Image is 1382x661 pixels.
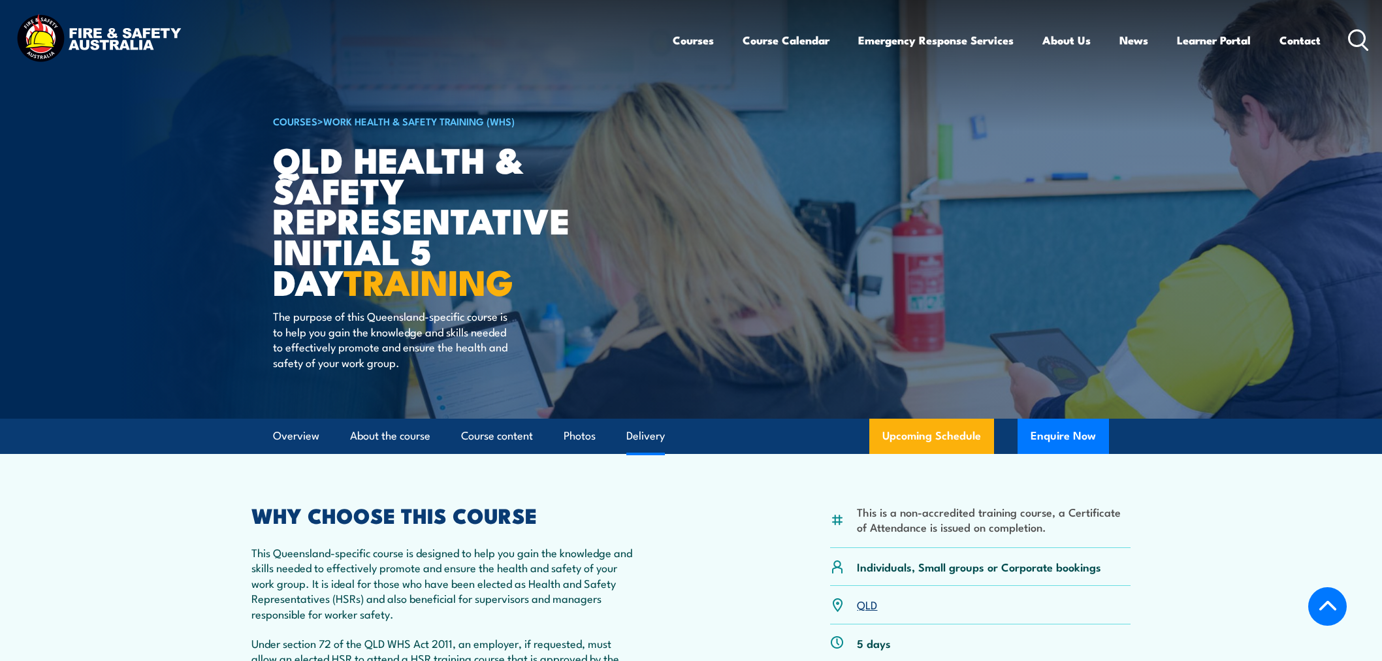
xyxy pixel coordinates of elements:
[1042,23,1091,57] a: About Us
[273,419,319,453] a: Overview
[273,144,596,297] h1: QLD Health & Safety Representative Initial 5 Day
[858,23,1014,57] a: Emergency Response Services
[564,419,596,453] a: Photos
[461,419,533,453] a: Course content
[273,113,596,129] h6: >
[1177,23,1251,57] a: Learner Portal
[869,419,994,454] a: Upcoming Schedule
[673,23,714,57] a: Courses
[251,506,633,524] h2: WHY CHOOSE THIS COURSE
[323,114,515,128] a: Work Health & Safety Training (WHS)
[857,596,877,612] a: QLD
[1018,419,1109,454] button: Enquire Now
[626,419,665,453] a: Delivery
[1279,23,1321,57] a: Contact
[857,636,891,651] p: 5 days
[344,253,513,308] strong: TRAINING
[251,545,633,621] p: This Queensland-specific course is designed to help you gain the knowledge and skills needed to e...
[857,559,1101,574] p: Individuals, Small groups or Corporate bookings
[273,114,317,128] a: COURSES
[273,308,511,370] p: The purpose of this Queensland-specific course is to help you gain the knowledge and skills neede...
[1119,23,1148,57] a: News
[743,23,829,57] a: Course Calendar
[350,419,430,453] a: About the course
[857,504,1131,535] li: This is a non-accredited training course, a Certificate of Attendance is issued on completion.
